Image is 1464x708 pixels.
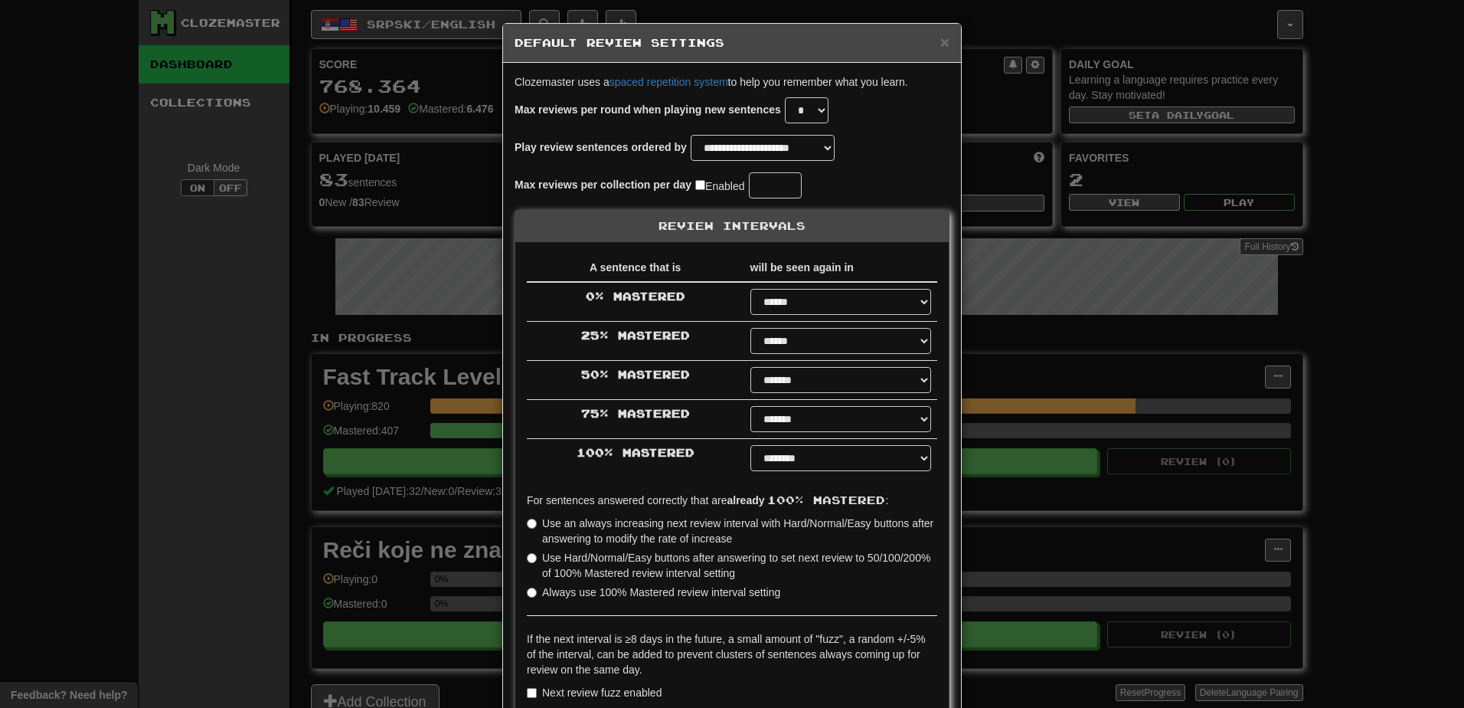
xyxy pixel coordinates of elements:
label: 50 % Mastered [581,367,690,382]
h5: Default Review Settings [515,35,949,51]
p: If the next interval is ≥8 days in the future, a small amount of "fuzz", a random +/-5% of the in... [527,631,937,677]
input: Use an always increasing next review interval with Hard/Normal/Easy buttons after answering to mo... [527,519,537,529]
p: For sentences answered correctly that are : [527,493,937,508]
th: will be seen again in [744,254,937,282]
p: Clozemaster uses a to help you remember what you learn. [515,74,949,90]
label: 0 % Mastered [586,289,685,304]
a: spaced repetition system [609,76,728,88]
input: Always use 100% Mastered review interval setting [527,588,537,598]
label: Play review sentences ordered by [515,139,687,155]
label: Next review fuzz enabled [527,685,662,700]
label: 75 % Mastered [581,406,690,421]
label: Use an always increasing next review interval with Hard/Normal/Easy buttons after answering to mo... [527,516,937,546]
span: × [940,33,949,51]
label: Max reviews per round when playing new sentences [515,102,781,117]
label: 25 % Mastered [581,328,690,343]
input: Next review fuzz enabled [527,688,537,698]
span: 100% Mastered [767,493,885,506]
input: Enabled [695,180,705,190]
th: A sentence that is [527,254,744,282]
strong: already [727,494,764,506]
label: Always use 100% Mastered review interval setting [527,585,780,600]
label: Enabled [695,177,744,194]
input: Use Hard/Normal/Easy buttons after answering to set next review to 50/100/200% of 100% Mastered r... [527,553,537,563]
div: Review Intervals [515,211,949,242]
label: Use Hard/Normal/Easy buttons after answering to set next review to 50/100/200% of 100% Mastered r... [527,550,937,581]
label: 100 % Mastered [577,445,694,461]
label: Max reviews per collection per day [515,177,691,192]
button: Close [940,34,949,50]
